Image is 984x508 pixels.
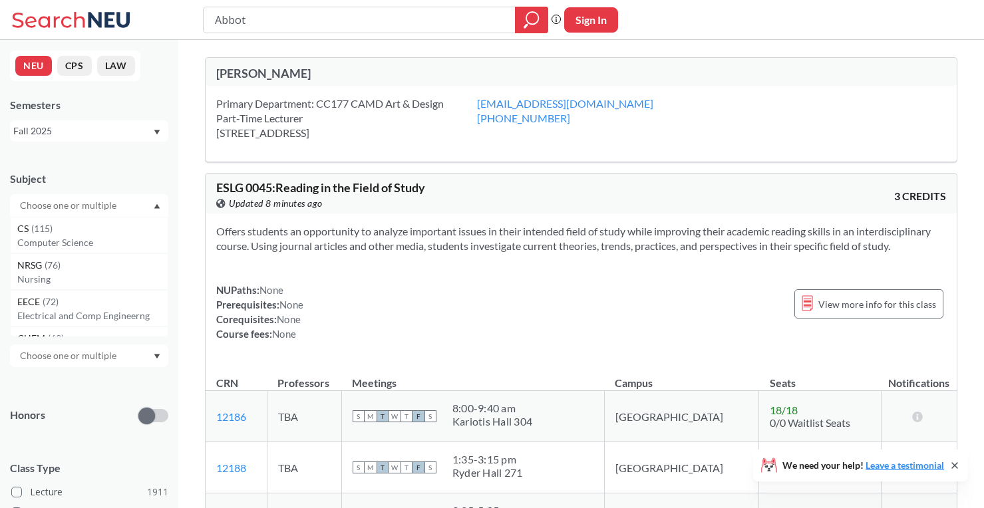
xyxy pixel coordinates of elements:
[279,299,303,311] span: None
[477,112,570,124] a: [PHONE_NUMBER]
[866,459,944,471] a: Leave a testimonial
[97,56,135,76] button: LAW
[45,259,61,271] span: ( 76 )
[401,461,412,473] span: T
[48,332,64,344] span: ( 69 )
[13,348,125,364] input: Choose one or multiple
[272,328,296,340] span: None
[216,410,246,423] a: 12186
[10,344,168,367] div: Dropdown arrow
[17,221,31,236] span: CS
[477,97,653,110] a: [EMAIL_ADDRESS][DOMAIN_NAME]
[229,196,323,211] span: Updated 8 minutes ago
[214,9,506,31] input: Class, professor, course number, "phrase"
[10,98,168,112] div: Semesters
[17,273,168,286] p: Nursing
[17,309,168,322] p: Electrical and Comp Engineerng
[17,295,43,309] span: EECE
[365,410,377,422] span: M
[154,354,160,359] svg: Dropdown arrow
[365,461,377,473] span: M
[759,362,882,391] th: Seats
[424,410,436,422] span: S
[377,410,389,422] span: T
[412,461,424,473] span: F
[216,283,303,341] div: NUPaths: Prerequisites: Corequisites: Course fees:
[31,223,53,234] span: ( 115 )
[564,7,618,33] button: Sign In
[17,236,168,249] p: Computer Science
[412,410,424,422] span: F
[452,453,523,466] div: 1:35 - 3:15 pm
[770,416,850,429] span: 0/0 Waitlist Seats
[515,7,548,33] div: magnifying glass
[216,461,246,474] a: 12188
[424,461,436,473] span: S
[524,11,540,29] svg: magnifying glass
[43,296,59,307] span: ( 72 )
[10,408,45,423] p: Honors
[882,362,957,391] th: Notifications
[377,461,389,473] span: T
[452,402,532,415] div: 8:00 - 9:40 am
[894,189,946,203] span: 3 CREDITS
[10,194,168,217] div: Dropdown arrowCS(115)Computer ScienceNRSG(76)NursingEECE(72)Electrical and Comp EngineerngCHEM(69...
[17,258,45,273] span: NRSG
[604,362,759,391] th: Campus
[401,410,412,422] span: T
[267,391,341,442] td: TBA
[277,313,301,325] span: None
[770,404,798,416] span: 18 / 18
[57,56,92,76] button: CPS
[13,197,125,213] input: Choose one or multiple
[818,296,936,313] span: View more info for this class
[389,410,401,422] span: W
[10,120,168,142] div: Fall 2025Dropdown arrow
[154,130,160,135] svg: Dropdown arrow
[353,461,365,473] span: S
[216,96,477,140] div: Primary Department: CC177 CAMD Art & Design Part-Time Lecturer [STREET_ADDRESS]
[353,410,365,422] span: S
[341,362,604,391] th: Meetings
[389,461,401,473] span: W
[15,56,52,76] button: NEU
[604,442,759,493] td: [GEOGRAPHIC_DATA]
[17,331,48,346] span: CHEM
[604,391,759,442] td: [GEOGRAPHIC_DATA]
[267,362,341,391] th: Professors
[259,284,283,296] span: None
[10,172,168,186] div: Subject
[216,180,425,195] span: ESLG 0045 : Reading in the Field of Study
[154,203,160,209] svg: Dropdown arrow
[10,461,168,475] span: Class Type
[452,415,532,428] div: Kariotis Hall 304
[216,66,581,80] div: [PERSON_NAME]
[13,124,152,138] div: Fall 2025
[11,483,168,501] label: Lecture
[216,376,238,390] div: CRN
[452,466,523,479] div: Ryder Hall 271
[147,485,168,499] span: 1911
[267,442,341,493] td: TBA
[216,224,946,253] section: Offers students an opportunity to analyze important issues in their intended field of study while...
[782,461,944,470] span: We need your help!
